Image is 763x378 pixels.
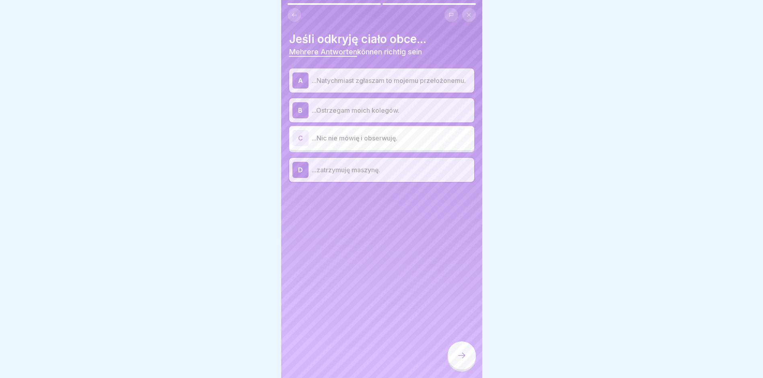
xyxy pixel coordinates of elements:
p: ...Nic nie mówię i obserwuję. [312,133,471,143]
div: A [292,72,308,89]
div: C [292,130,308,146]
p: ...Natychmiast zgłaszam to mojemu przełożonemu. [312,76,471,85]
p: können richtig sein [289,48,474,56]
span: Mehrere Antworten [289,48,357,56]
p: ...Ostrzegam moich kolegów. [312,105,471,115]
div: B [292,102,308,118]
h4: Jeśli odkryję ciało obce... [289,32,474,46]
p: ...zatrzymuję maszynę. [312,165,471,175]
div: D [292,162,308,178]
